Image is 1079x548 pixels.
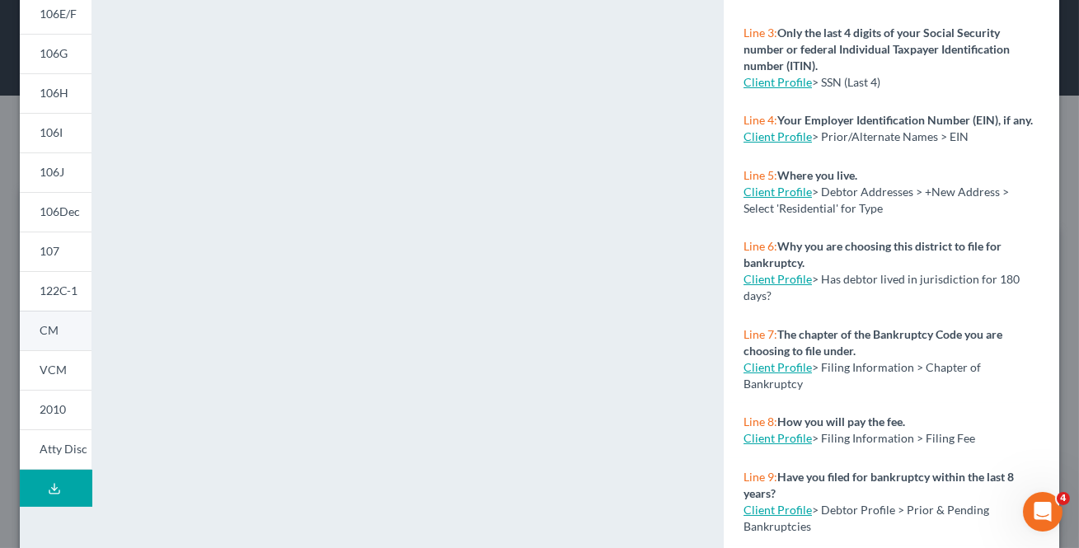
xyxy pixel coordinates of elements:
[744,360,812,374] a: Client Profile
[1057,492,1070,505] span: 4
[812,129,969,143] span: > Prior/Alternate Names > EIN
[744,113,777,127] span: Line 4:
[20,192,91,232] a: 106Dec
[20,350,91,390] a: VCM
[744,431,812,445] a: Client Profile
[744,415,777,429] span: Line 8:
[777,168,857,182] strong: Where you live.
[40,46,68,60] span: 106G
[777,113,1033,127] strong: Your Employer Identification Number (EIN), if any.
[744,272,1020,302] span: > Has debtor lived in jurisdiction for 180 days?
[744,503,989,533] span: > Debtor Profile > Prior & Pending Bankruptcies
[40,323,59,337] span: CM
[777,415,905,429] strong: How you will pay the fee.
[40,165,64,179] span: 106J
[40,442,87,456] span: Atty Disc
[744,360,981,391] span: > Filing Information > Chapter of Bankruptcy
[812,431,975,445] span: > Filing Information > Filing Fee
[744,239,777,253] span: Line 6:
[20,232,91,271] a: 107
[20,429,91,470] a: Atty Disc
[744,327,777,341] span: Line 7:
[40,204,80,218] span: 106Dec
[812,75,880,89] span: > SSN (Last 4)
[744,75,812,89] a: Client Profile
[20,271,91,311] a: 122C-1
[40,283,77,297] span: 122C-1
[744,470,1014,500] strong: Have you filed for bankruptcy within the last 8 years?
[40,125,63,139] span: 106I
[40,244,59,258] span: 107
[744,503,812,517] a: Client Profile
[744,168,777,182] span: Line 5:
[20,152,91,192] a: 106J
[40,86,68,100] span: 106H
[744,185,812,199] a: Client Profile
[40,363,67,377] span: VCM
[744,327,1002,358] strong: The chapter of the Bankruptcy Code you are choosing to file under.
[744,470,777,484] span: Line 9:
[40,402,66,416] span: 2010
[744,129,812,143] a: Client Profile
[744,26,1010,73] strong: Only the last 4 digits of your Social Security number or federal Individual Taxpayer Identificati...
[744,185,1009,215] span: > Debtor Addresses > +New Address > Select 'Residential' for Type
[20,73,91,113] a: 106H
[744,239,1002,269] strong: Why you are choosing this district to file for bankruptcy.
[40,7,77,21] span: 106E/F
[20,390,91,429] a: 2010
[20,34,91,73] a: 106G
[20,311,91,350] a: CM
[1023,492,1063,532] iframe: Intercom live chat
[744,272,812,286] a: Client Profile
[744,26,777,40] span: Line 3:
[20,113,91,152] a: 106I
